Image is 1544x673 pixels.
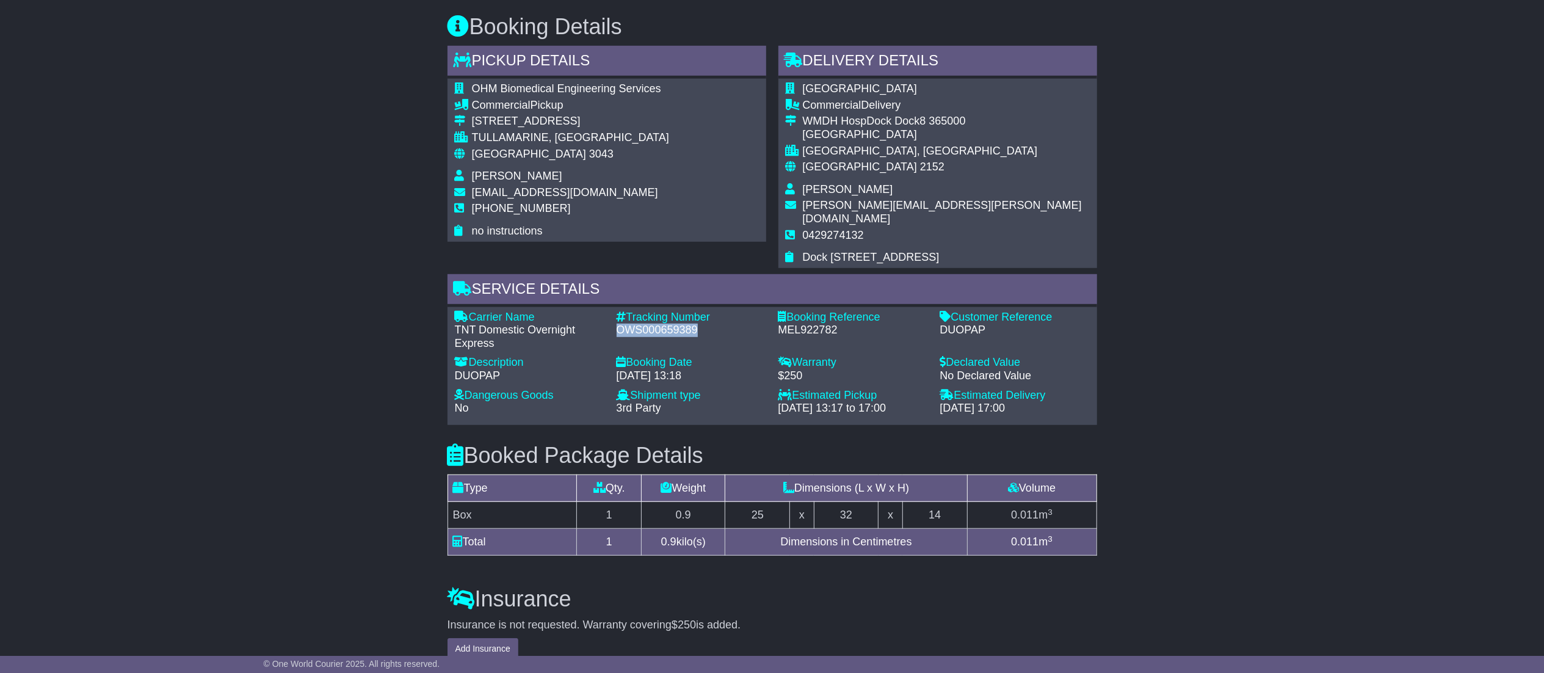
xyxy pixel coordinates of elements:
[455,369,604,383] div: DUOPAP
[672,619,696,631] span: $250
[725,502,790,529] td: 25
[1048,507,1053,517] sup: 3
[778,356,928,369] div: Warranty
[803,99,861,111] span: Commercial
[725,475,967,502] td: Dimensions (L x W x H)
[803,145,1090,158] div: [GEOGRAPHIC_DATA], [GEOGRAPHIC_DATA]
[967,475,1096,502] td: Volume
[778,369,928,383] div: $250
[448,587,1097,611] h3: Insurance
[617,389,766,402] div: Shipment type
[661,536,676,548] span: 0.9
[642,475,725,502] td: Weight
[577,475,642,502] td: Qty.
[472,148,586,160] span: [GEOGRAPHIC_DATA]
[589,148,614,160] span: 3043
[455,389,604,402] div: Dangerous Goods
[967,529,1096,556] td: m
[448,529,577,556] td: Total
[472,115,669,128] div: [STREET_ADDRESS]
[803,115,1090,128] div: WMDH HospDock Dock8 365000
[803,183,893,195] span: [PERSON_NAME]
[803,128,1090,142] div: [GEOGRAPHIC_DATA]
[617,402,661,414] span: 3rd Party
[940,369,1090,383] div: No Declared Value
[803,251,940,263] span: Dock [STREET_ADDRESS]
[778,402,928,415] div: [DATE] 13:17 to 17:00
[642,529,725,556] td: kilo(s)
[920,161,944,173] span: 2152
[617,369,766,383] div: [DATE] 13:18
[448,274,1097,307] div: Service Details
[1048,534,1053,544] sup: 3
[577,529,642,556] td: 1
[940,324,1090,337] div: DUOPAP
[940,402,1090,415] div: [DATE] 17:00
[1011,536,1038,548] span: 0.011
[455,356,604,369] div: Description
[448,15,1097,39] h3: Booking Details
[472,186,658,198] span: [EMAIL_ADDRESS][DOMAIN_NAME]
[967,502,1096,529] td: m
[778,46,1097,79] div: Delivery Details
[455,311,604,324] div: Carrier Name
[725,529,967,556] td: Dimensions in Centimetres
[472,99,669,112] div: Pickup
[448,502,577,529] td: Box
[472,170,562,182] span: [PERSON_NAME]
[642,502,725,529] td: 0.9
[455,324,604,350] div: TNT Domestic Overnight Express
[617,311,766,324] div: Tracking Number
[803,199,1082,225] span: [PERSON_NAME][EMAIL_ADDRESS][PERSON_NAME][DOMAIN_NAME]
[472,225,543,237] span: no instructions
[448,475,577,502] td: Type
[803,82,917,95] span: [GEOGRAPHIC_DATA]
[778,324,928,337] div: MEL922782
[448,46,766,79] div: Pickup Details
[803,229,864,241] span: 0429274132
[617,324,766,337] div: OWS000659389
[577,502,642,529] td: 1
[902,502,967,529] td: 14
[448,638,518,660] button: Add Insurance
[1011,509,1038,521] span: 0.011
[455,402,469,414] span: No
[448,619,1097,632] div: Insurance is not requested. Warranty covering is added.
[472,99,531,111] span: Commercial
[472,202,571,214] span: [PHONE_NUMBER]
[264,659,440,669] span: © One World Courier 2025. All rights reserved.
[814,502,879,529] td: 32
[940,389,1090,402] div: Estimated Delivery
[803,161,917,173] span: [GEOGRAPHIC_DATA]
[940,311,1090,324] div: Customer Reference
[940,356,1090,369] div: Declared Value
[803,99,1090,112] div: Delivery
[778,389,928,402] div: Estimated Pickup
[472,131,669,145] div: TULLAMARINE, [GEOGRAPHIC_DATA]
[617,356,766,369] div: Booking Date
[448,443,1097,468] h3: Booked Package Details
[778,311,928,324] div: Booking Reference
[790,502,814,529] td: x
[472,82,661,95] span: OHM Biomedical Engineering Services
[879,502,902,529] td: x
